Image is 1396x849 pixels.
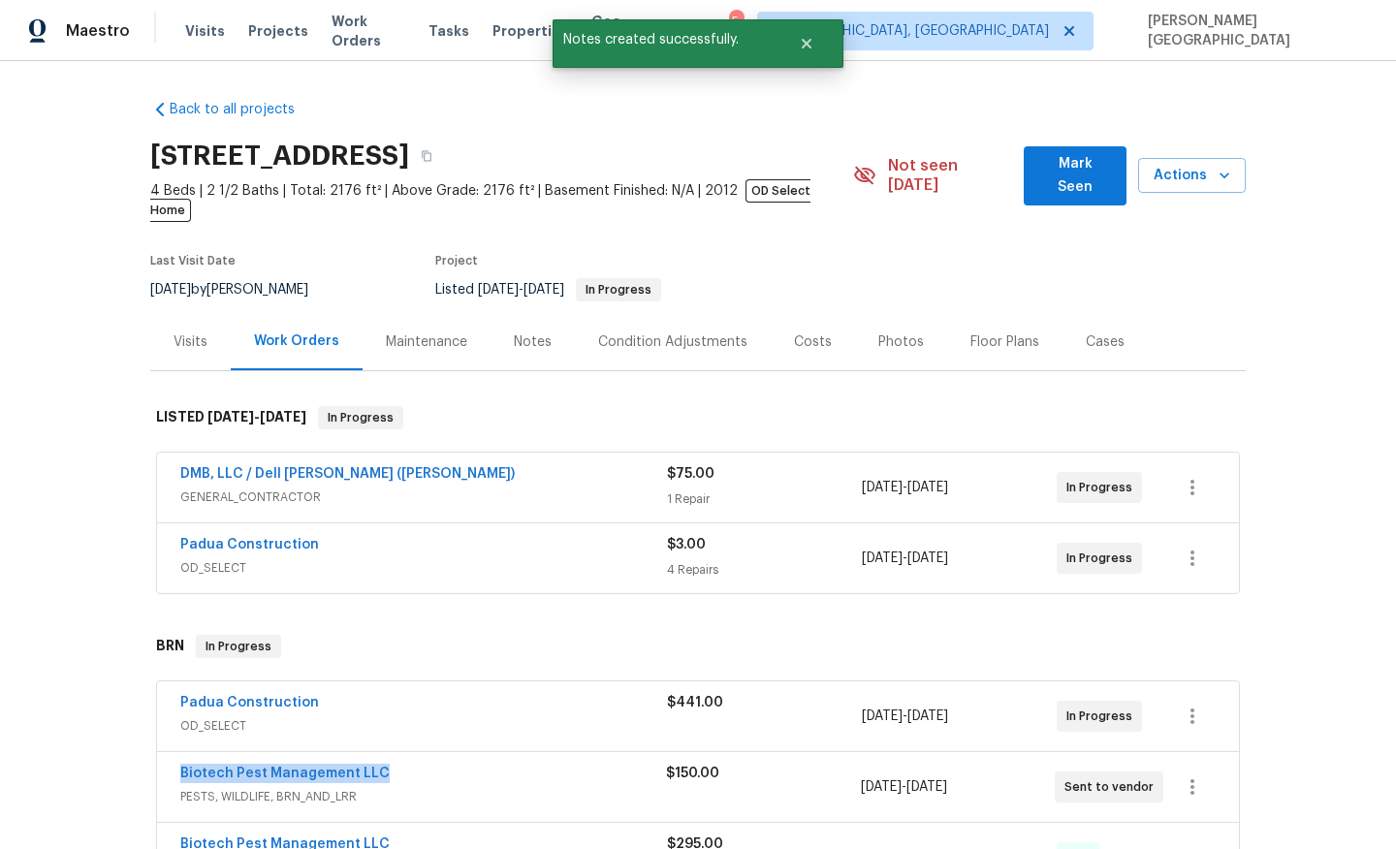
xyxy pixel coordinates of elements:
div: Maintenance [386,332,467,352]
div: Condition Adjustments [598,332,747,352]
span: Listed [435,283,661,297]
div: Photos [878,332,924,352]
span: Projects [248,21,308,41]
span: - [207,410,306,424]
span: - [478,283,564,297]
span: Geo Assignments [591,12,696,50]
span: $441.00 [667,696,723,709]
div: 1 Repair [667,489,862,509]
a: Padua Construction [180,538,319,551]
span: [DATE] [260,410,306,424]
span: - [862,478,948,497]
span: Not seen [DATE] [888,156,1012,195]
span: [DATE] [907,481,948,494]
span: - [861,777,947,797]
div: Costs [794,332,832,352]
span: PESTS, WILDLIFE, BRN_AND_LRR [180,787,666,806]
span: In Progress [320,408,401,427]
div: BRN In Progress [150,615,1246,677]
span: [DATE] [478,283,519,297]
span: - [862,549,948,568]
button: Copy Address [409,139,444,173]
span: Mark Seen [1039,152,1111,200]
span: $75.00 [667,467,714,481]
div: LISTED [DATE]-[DATE]In Progress [150,387,1246,449]
span: [DATE] [862,709,903,723]
span: Last Visit Date [150,255,236,267]
span: [DATE] [150,283,191,297]
span: [DATE] [207,410,254,424]
span: In Progress [198,637,279,656]
span: Work Orders [332,12,405,50]
h6: BRN [156,635,184,658]
span: Notes created successfully. [553,19,775,60]
span: [DATE] [862,481,903,494]
a: Back to all projects [150,100,336,119]
h2: [STREET_ADDRESS] [150,146,409,166]
span: OD Select Home [150,179,810,222]
span: In Progress [578,284,659,296]
span: 4 Beds | 2 1/2 Baths | Total: 2176 ft² | Above Grade: 2176 ft² | Basement Finished: N/A | 2012 [150,181,853,220]
span: Tasks [428,24,469,38]
span: [PERSON_NAME][GEOGRAPHIC_DATA] [1140,12,1367,50]
a: Biotech Pest Management LLC [180,767,390,780]
span: [DATE] [861,780,902,794]
span: Properties [492,21,568,41]
span: $3.00 [667,538,706,551]
button: Close [775,24,839,63]
button: Mark Seen [1024,146,1126,205]
span: $150.00 [666,767,719,780]
span: GENERAL_CONTRACTOR [180,487,667,507]
div: by [PERSON_NAME] [150,278,332,301]
button: Actions [1138,158,1246,194]
span: - [862,707,948,726]
span: Visits [185,21,225,41]
span: [DATE] [906,780,947,794]
span: [DATE] [907,551,948,565]
h6: LISTED [156,406,306,429]
div: Visits [174,332,207,352]
span: Project [435,255,478,267]
span: Sent to vendor [1064,777,1161,797]
a: DMB, LLC / Dell [PERSON_NAME] ([PERSON_NAME]) [180,467,515,481]
span: OD_SELECT [180,716,667,736]
span: OD_SELECT [180,558,667,578]
span: In Progress [1066,549,1140,568]
span: [DATE] [907,709,948,723]
div: 4 Repairs [667,560,862,580]
span: [DATE] [862,551,903,565]
a: Padua Construction [180,696,319,709]
span: Maestro [66,21,130,41]
div: Cases [1086,332,1125,352]
div: Floor Plans [970,332,1039,352]
span: In Progress [1066,478,1140,497]
span: [GEOGRAPHIC_DATA], [GEOGRAPHIC_DATA] [774,21,1049,41]
div: Notes [514,332,552,352]
span: Actions [1154,164,1230,188]
div: Work Orders [254,331,339,351]
span: [DATE] [523,283,564,297]
span: In Progress [1066,707,1140,726]
div: 5 [729,12,743,31]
